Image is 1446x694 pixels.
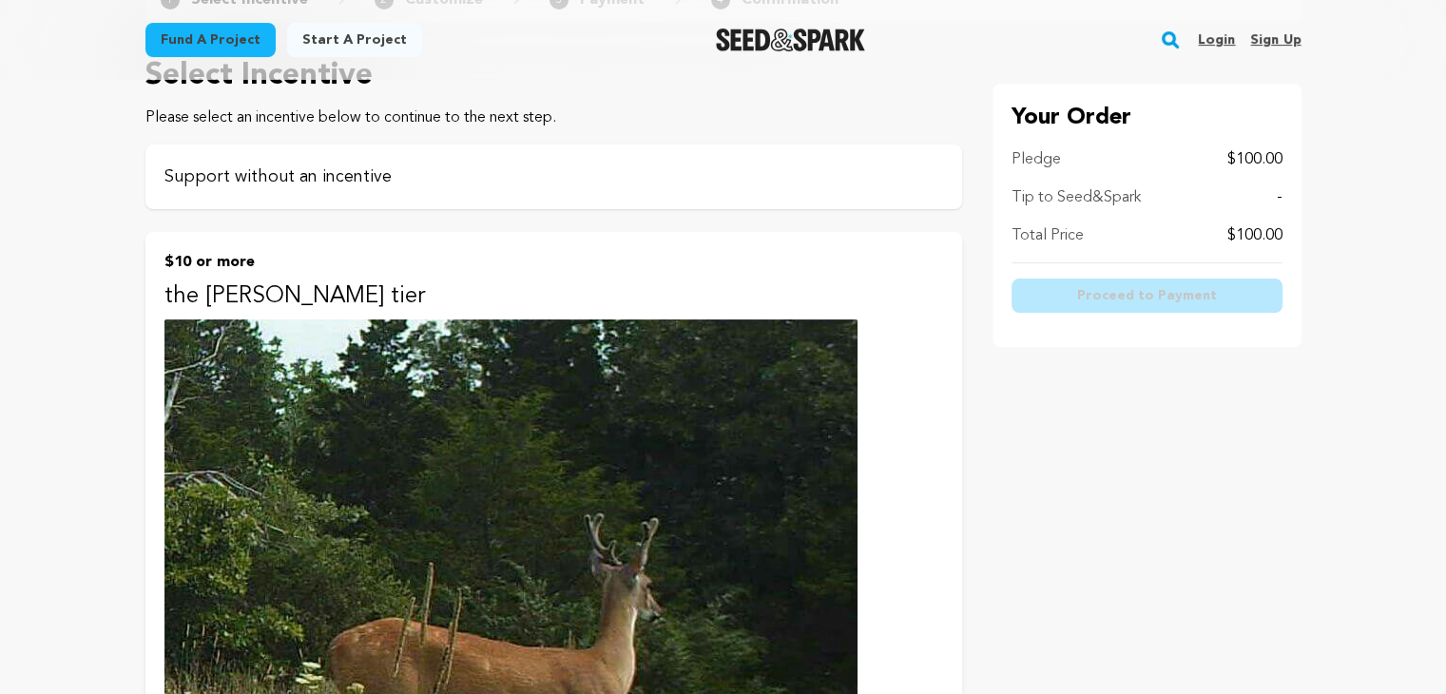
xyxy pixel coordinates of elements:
span: Proceed to Payment [1077,286,1217,305]
p: Your Order [1012,103,1282,133]
p: Tip to Seed&Spark [1012,186,1141,209]
a: Seed&Spark Homepage [716,29,865,51]
a: Start a project [287,23,422,57]
img: Seed&Spark Logo Dark Mode [716,29,865,51]
p: $100.00 [1227,148,1282,171]
a: Sign up [1250,25,1301,55]
p: the [PERSON_NAME] tier [164,281,943,312]
p: Please select an incentive below to continue to the next step. [145,106,962,129]
p: $100.00 [1227,224,1282,247]
p: - [1277,186,1282,209]
p: $10 or more [164,251,943,274]
p: Support without an incentive [164,164,943,190]
a: Fund a project [145,23,276,57]
p: Total Price [1012,224,1084,247]
button: Proceed to Payment [1012,279,1282,313]
a: Login [1198,25,1235,55]
p: Pledge [1012,148,1061,171]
